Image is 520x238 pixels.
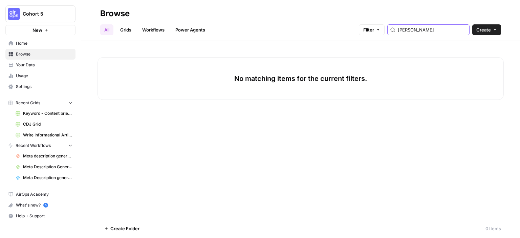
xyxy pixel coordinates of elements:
div: Browse [100,8,130,19]
a: Power Agents [171,24,209,35]
button: Filter [359,24,385,35]
button: Recent Grids [5,98,75,108]
span: Home [16,40,72,46]
button: Recent Workflows [5,140,75,151]
span: Create Folder [110,225,139,232]
button: Create Folder [100,223,144,234]
span: Filter [363,26,374,33]
span: Usage [16,73,72,79]
span: Browse [16,51,72,57]
span: Help + Support [16,213,72,219]
button: Create [472,24,501,35]
a: Browse [5,49,75,60]
span: Recent Workflows [16,143,51,149]
span: Write Informational Article [23,132,72,138]
span: Keyword - Content brief - Article (Airops builders) [23,110,72,116]
a: All [100,24,113,35]
span: Create [476,26,491,33]
img: Cohort 5 Logo [8,8,20,20]
span: AirOps Academy [16,191,72,197]
span: Settings [16,84,72,90]
span: Meta description generator (Jaione) [23,153,72,159]
span: Meta Description Generator ([PERSON_NAME]) [23,164,72,170]
a: Usage [5,70,75,81]
span: Your Data [16,62,72,68]
a: AirOps Academy [5,189,75,200]
input: Search [398,26,467,33]
a: Meta Description generator (CRG) [13,172,75,183]
button: What's new? 5 [5,200,75,211]
a: Workflows [138,24,169,35]
button: Help + Support [5,211,75,221]
a: 5 [43,203,48,208]
span: CDJ Grid [23,121,72,127]
a: Write Informational Article [13,130,75,140]
span: Cohort 5 [23,10,64,17]
div: What's new? [6,200,75,210]
button: New [5,25,75,35]
a: Settings [5,81,75,92]
a: Grids [116,24,135,35]
div: 0 Items [485,225,501,232]
a: Meta Description Generator ([PERSON_NAME]) [13,161,75,172]
span: Meta Description generator (CRG) [23,175,72,181]
a: Meta description generator (Jaione) [13,151,75,161]
a: Keyword - Content brief - Article (Airops builders) [13,108,75,119]
button: Workspace: Cohort 5 [5,5,75,22]
a: Your Data [5,60,75,70]
p: No matching items for the current filters. [234,74,367,83]
span: New [32,27,42,34]
span: Recent Grids [16,100,40,106]
a: CDJ Grid [13,119,75,130]
a: Home [5,38,75,49]
text: 5 [45,203,46,207]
